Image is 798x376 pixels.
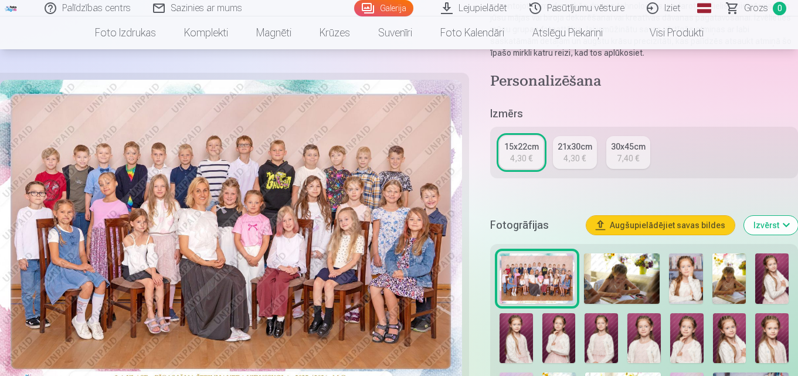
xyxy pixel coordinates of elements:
button: Izvērst [744,216,798,235]
a: 15x22cm4,30 € [500,136,544,169]
a: Magnēti [242,16,305,49]
a: Krūzes [305,16,364,49]
span: 0 [773,2,786,15]
a: Komplekti [170,16,242,49]
a: Atslēgu piekariņi [518,16,617,49]
h5: Fotogrāfijas [490,217,577,233]
div: 7,40 € [617,153,639,164]
a: Suvenīri [364,16,426,49]
div: 21x30cm [558,141,592,153]
button: Augšupielādējiet savas bildes [586,216,735,235]
h5: Izmērs [490,106,798,122]
a: 30x45cm7,40 € [606,136,650,169]
div: 4,30 € [563,153,586,164]
img: /fa1 [5,5,18,12]
div: 15x22cm [504,141,539,153]
a: Visi produkti [617,16,718,49]
span: Grozs [744,1,768,15]
a: 21x30cm4,30 € [553,136,597,169]
a: Foto kalendāri [426,16,518,49]
h4: Personalizēšana [490,73,798,92]
div: 4,30 € [510,153,532,164]
div: 30x45cm [611,141,646,153]
a: Foto izdrukas [81,16,170,49]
